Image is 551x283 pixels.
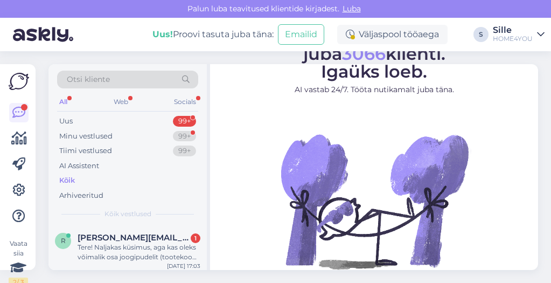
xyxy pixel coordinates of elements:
[220,84,528,95] p: AI vastab 24/7. Tööta nutikamalt juba täna.
[67,74,110,85] span: Otsi kliente
[61,237,66,245] span: r
[473,27,489,42] div: S
[337,25,448,44] div: Väljaspool tööaega
[173,116,196,127] div: 99+
[59,131,113,142] div: Minu vestlused
[152,28,274,41] div: Proovi tasuta juba täna:
[59,116,73,127] div: Uus
[167,262,200,270] div: [DATE] 17:03
[78,233,190,243] span: robert_paal@icloud.com
[261,25,487,82] span: Askly kaudu jõudis sinuni juba klienti. Igaüks loeb.
[104,209,151,219] span: Kõik vestlused
[172,95,198,109] div: Socials
[493,26,533,34] div: Sille
[191,233,200,243] div: 1
[493,26,545,43] a: SilleHOME4YOU
[78,243,200,262] div: Tere! Naljakas küsimus, aga kas oleks võimalik osa joogipudelit (tootekood DH80006) 65tk esimesel...
[493,34,533,43] div: HOME4YOU
[278,24,324,45] button: Emailid
[59,190,103,201] div: Arhiveeritud
[173,146,196,156] div: 99+
[342,43,386,64] span: 3066
[59,175,75,186] div: Kõik
[111,95,130,109] div: Web
[57,95,69,109] div: All
[173,131,196,142] div: 99+
[152,29,173,39] b: Uus!
[59,161,99,171] div: AI Assistent
[59,146,112,156] div: Tiimi vestlused
[339,4,364,13] span: Luba
[9,73,29,90] img: Askly Logo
